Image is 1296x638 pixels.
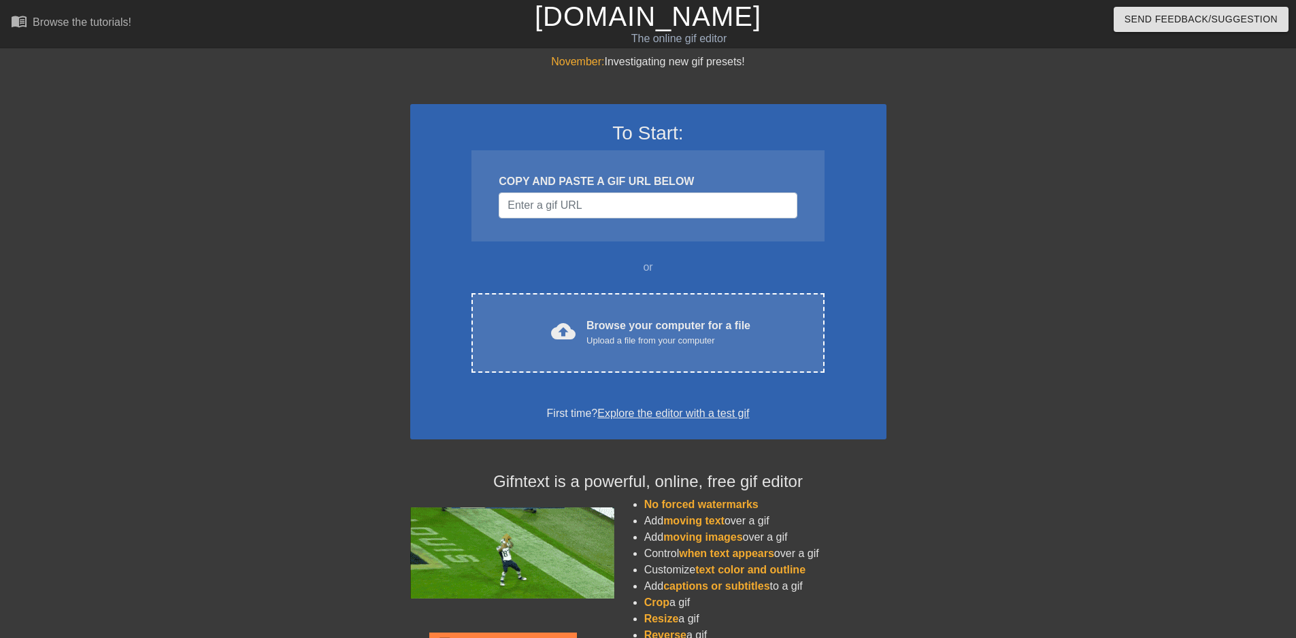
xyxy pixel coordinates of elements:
[33,16,131,28] div: Browse the tutorials!
[1125,11,1278,28] span: Send Feedback/Suggestion
[410,54,886,70] div: Investigating new gif presets!
[551,319,576,343] span: cloud_upload
[644,513,886,529] li: Add over a gif
[428,405,869,422] div: First time?
[586,334,750,348] div: Upload a file from your computer
[644,594,886,611] li: a gif
[663,531,742,543] span: moving images
[446,259,851,275] div: or
[679,548,774,559] span: when text appears
[644,597,669,608] span: Crop
[499,192,797,218] input: Username
[663,580,769,592] span: captions or subtitles
[410,472,886,492] h4: Gifntext is a powerful, online, free gif editor
[1114,7,1289,32] button: Send Feedback/Suggestion
[644,578,886,594] li: Add to a gif
[597,407,749,419] a: Explore the editor with a test gif
[644,611,886,627] li: a gif
[586,318,750,348] div: Browse your computer for a file
[428,122,869,145] h3: To Start:
[644,545,886,562] li: Control over a gif
[644,562,886,578] li: Customize
[11,13,131,34] a: Browse the tutorials!
[644,613,679,624] span: Resize
[663,515,725,526] span: moving text
[535,1,761,31] a: [DOMAIN_NAME]
[644,529,886,545] li: Add over a gif
[551,56,604,67] span: November:
[410,507,614,599] img: football_small.gif
[11,13,27,29] span: menu_book
[499,173,797,190] div: COPY AND PASTE A GIF URL BELOW
[644,499,759,510] span: No forced watermarks
[695,564,805,575] span: text color and outline
[439,31,919,47] div: The online gif editor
